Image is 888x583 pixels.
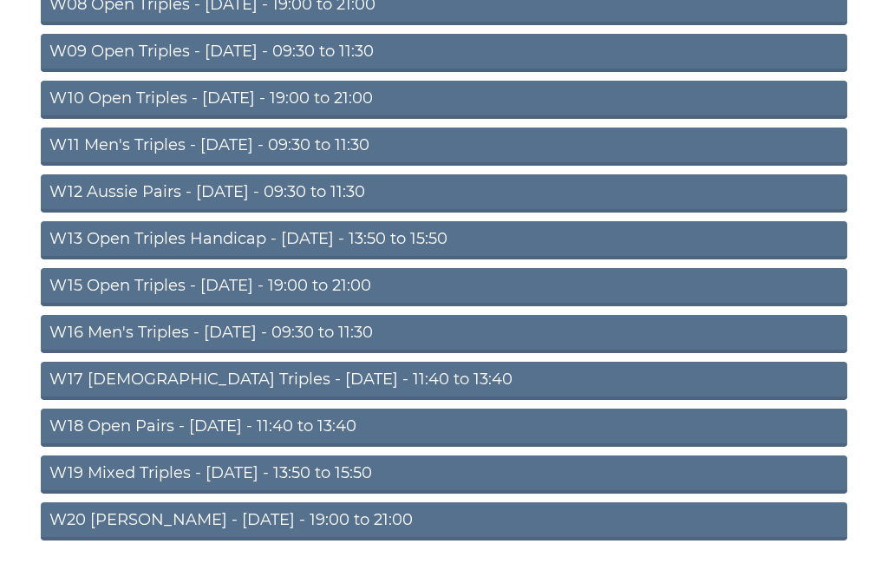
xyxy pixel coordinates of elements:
a: W16 Men's Triples - [DATE] - 09:30 to 11:30 [41,315,847,353]
a: W09 Open Triples - [DATE] - 09:30 to 11:30 [41,34,847,72]
a: W17 [DEMOGRAPHIC_DATA] Triples - [DATE] - 11:40 to 13:40 [41,362,847,400]
a: W18 Open Pairs - [DATE] - 11:40 to 13:40 [41,409,847,447]
a: W11 Men's Triples - [DATE] - 09:30 to 11:30 [41,128,847,166]
a: W12 Aussie Pairs - [DATE] - 09:30 to 11:30 [41,174,847,213]
a: W15 Open Triples - [DATE] - 19:00 to 21:00 [41,268,847,306]
a: W20 [PERSON_NAME] - [DATE] - 19:00 to 21:00 [41,502,847,540]
a: W13 Open Triples Handicap - [DATE] - 13:50 to 15:50 [41,221,847,259]
a: W10 Open Triples - [DATE] - 19:00 to 21:00 [41,81,847,119]
a: W19 Mixed Triples - [DATE] - 13:50 to 15:50 [41,455,847,494]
